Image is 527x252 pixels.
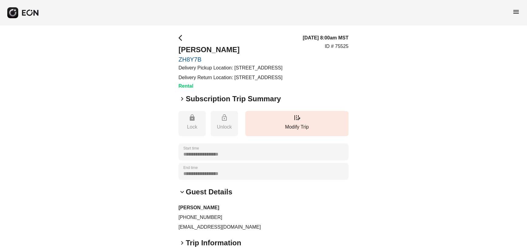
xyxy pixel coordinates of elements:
[178,95,186,102] span: keyboard_arrow_right
[178,223,348,231] p: [EMAIL_ADDRESS][DOMAIN_NAME]
[178,64,282,72] p: Delivery Pickup Location: [STREET_ADDRESS]
[248,123,345,131] p: Modify Trip
[303,34,348,42] h3: [DATE] 8:00am MST
[178,34,186,42] span: arrow_back_ios
[325,43,348,50] p: ID # 75525
[178,82,282,90] h3: Rental
[186,94,281,104] h2: Subscription Trip Summary
[178,74,282,81] p: Delivery Return Location: [STREET_ADDRESS]
[178,188,186,196] span: keyboard_arrow_down
[512,8,520,15] span: menu
[178,204,348,211] h3: [PERSON_NAME]
[178,56,282,63] a: ZH8Y7B
[186,238,241,248] h2: Trip Information
[293,114,301,121] span: edit_road
[178,45,282,55] h2: [PERSON_NAME]
[245,111,348,136] button: Modify Trip
[178,239,186,247] span: keyboard_arrow_right
[178,214,348,221] p: [PHONE_NUMBER]
[186,187,232,197] h2: Guest Details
